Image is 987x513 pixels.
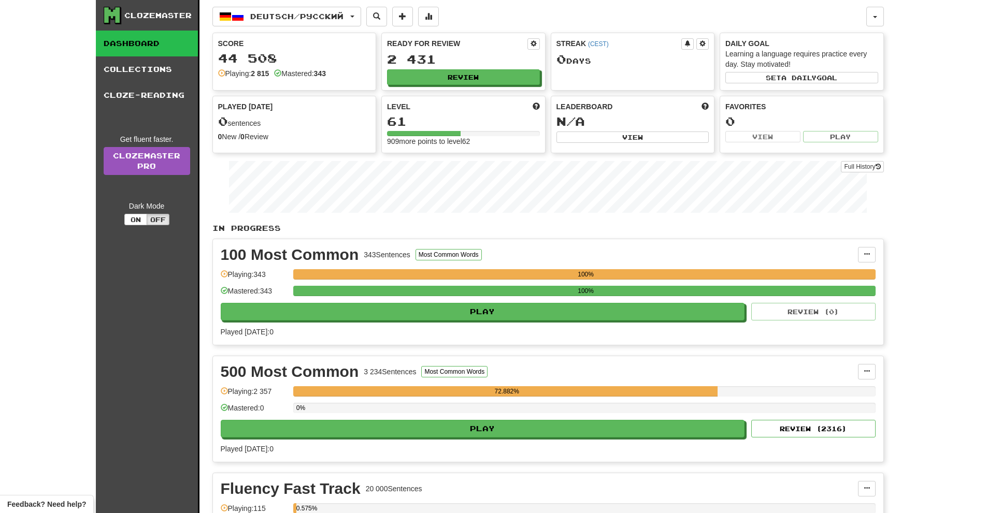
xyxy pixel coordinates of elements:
[725,101,878,112] div: Favorites
[556,101,613,112] span: Leaderboard
[364,250,410,260] div: 343 Sentences
[296,386,718,397] div: 72.882%
[96,31,198,56] a: Dashboard
[96,56,198,82] a: Collections
[725,115,878,128] div: 0
[221,328,274,336] span: Played [DATE]: 0
[725,49,878,69] div: Learning a language requires practice every day. Stay motivated!
[218,68,269,79] div: Playing:
[841,161,883,172] button: Full History
[124,10,192,21] div: Clozemaster
[218,114,228,128] span: 0
[147,214,169,225] button: Off
[366,483,422,494] div: 20 000 Sentences
[387,101,410,112] span: Level
[364,367,416,377] div: 3 234 Sentences
[588,40,609,48] a: (CEST)
[296,286,876,296] div: 100%
[725,72,878,83] button: Seta dailygoal
[387,38,527,49] div: Ready for Review
[250,12,344,21] span: Deutsch / Русский
[221,364,359,379] div: 500 Most Common
[218,131,371,142] div: New / Review
[416,249,482,260] button: Most Common Words
[366,7,387,26] button: Search sentences
[803,131,878,142] button: Play
[556,38,682,49] div: Streak
[392,7,413,26] button: Add sentence to collection
[556,53,709,66] div: Day s
[221,303,745,320] button: Play
[218,38,371,49] div: Score
[725,131,800,142] button: View
[274,68,326,79] div: Mastered:
[556,114,585,128] span: N/A
[751,303,876,320] button: Review (0)
[7,499,86,509] span: Open feedback widget
[418,7,439,26] button: More stats
[218,101,273,112] span: Played [DATE]
[387,53,540,66] div: 2 431
[104,147,190,175] a: ClozemasterPro
[96,82,198,108] a: Cloze-Reading
[221,269,288,286] div: Playing: 343
[124,214,147,225] button: On
[781,74,817,81] span: a daily
[212,223,884,233] p: In Progress
[221,403,288,420] div: Mastered: 0
[218,115,371,128] div: sentences
[221,481,361,496] div: Fluency Fast Track
[221,247,359,262] div: 100 Most Common
[104,201,190,211] div: Dark Mode
[751,420,876,437] button: Review (2316)
[221,386,288,403] div: Playing: 2 357
[104,134,190,144] div: Get fluent faster.
[387,69,540,85] button: Review
[725,38,878,49] div: Daily Goal
[221,445,274,453] span: Played [DATE]: 0
[221,286,288,303] div: Mastered: 343
[221,420,745,437] button: Play
[421,366,488,377] button: Most Common Words
[387,115,540,128] div: 61
[556,52,566,66] span: 0
[218,52,371,65] div: 44 508
[240,133,245,141] strong: 0
[314,69,326,78] strong: 343
[387,136,540,146] div: 909 more points to level 62
[702,101,709,112] span: This week in points, UTC
[296,269,876,280] div: 100%
[251,69,269,78] strong: 2 815
[212,7,361,26] button: Deutsch/Русский
[556,131,709,143] button: View
[533,101,540,112] span: Score more points to level up
[218,133,222,141] strong: 0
